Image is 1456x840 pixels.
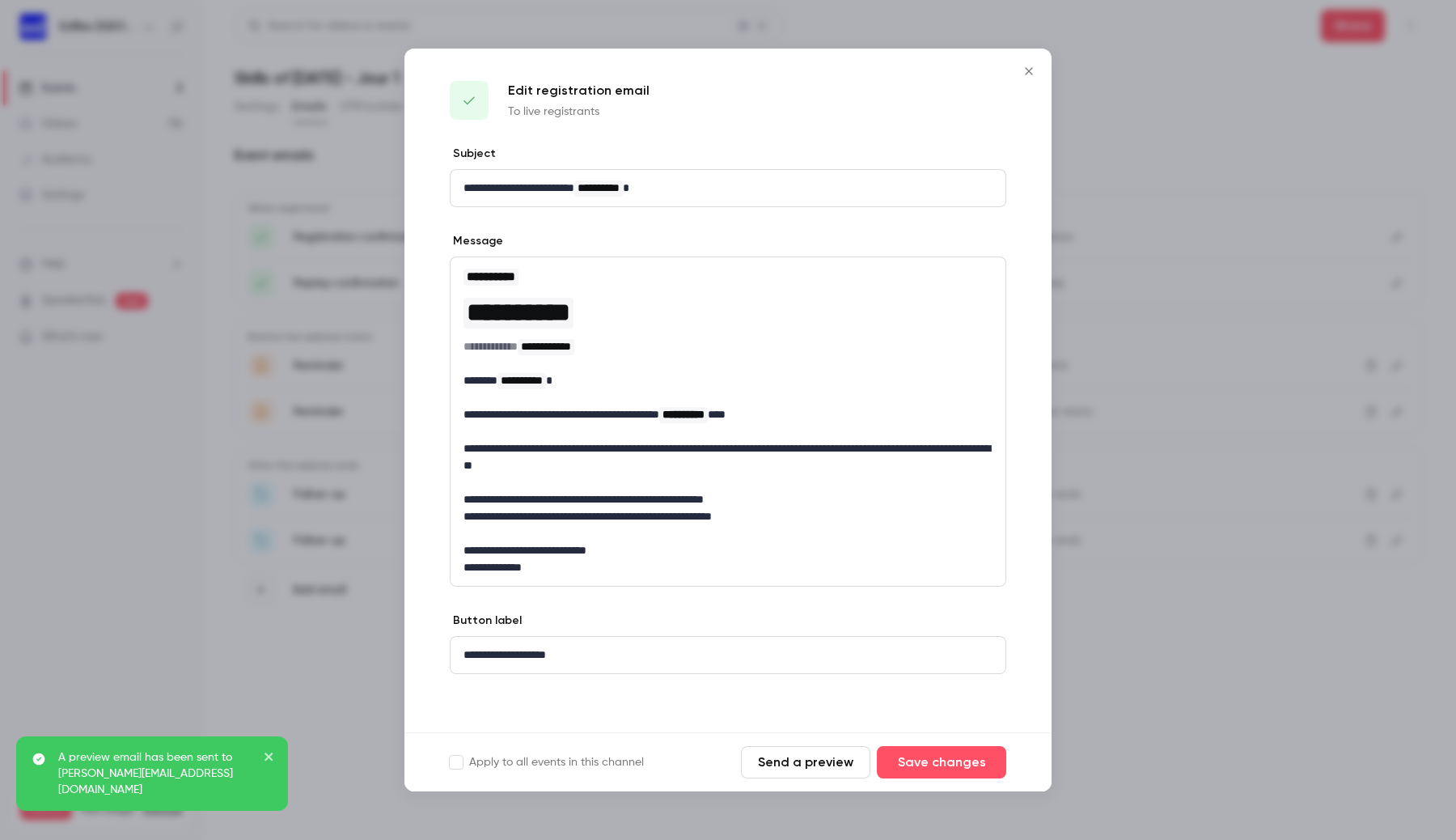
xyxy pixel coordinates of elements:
[451,170,1005,206] div: editor
[58,749,252,798] p: A preview email has been sent to [PERSON_NAME][EMAIL_ADDRESS][DOMAIN_NAME]
[450,754,644,770] label: Apply to all events in this channel
[450,613,522,629] label: Button label
[264,749,275,769] button: close
[741,746,870,778] button: Send a preview
[450,233,503,249] label: Message
[877,746,1006,778] button: Save changes
[450,146,496,162] label: Subject
[508,81,650,100] p: Edit registration email
[508,104,650,120] p: To live registrants
[451,257,1005,586] div: editor
[451,637,1005,673] div: editor
[1013,55,1045,87] button: Close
